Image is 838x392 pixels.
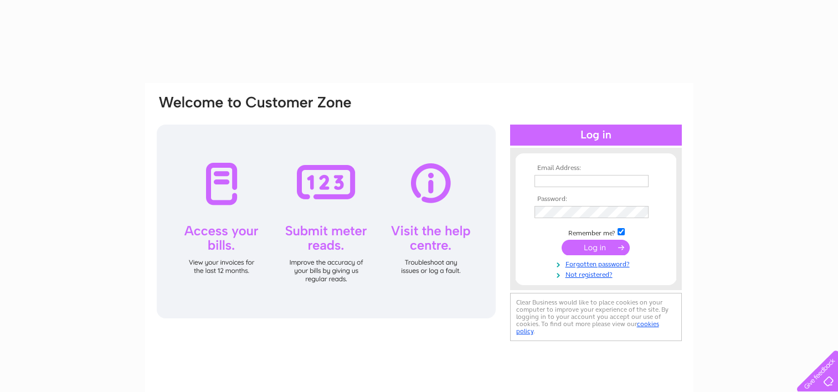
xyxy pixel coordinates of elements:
[532,195,660,203] th: Password:
[510,293,682,341] div: Clear Business would like to place cookies on your computer to improve your experience of the sit...
[534,269,660,279] a: Not registered?
[532,226,660,238] td: Remember me?
[516,320,659,335] a: cookies policy
[534,258,660,269] a: Forgotten password?
[532,164,660,172] th: Email Address:
[562,240,630,255] input: Submit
